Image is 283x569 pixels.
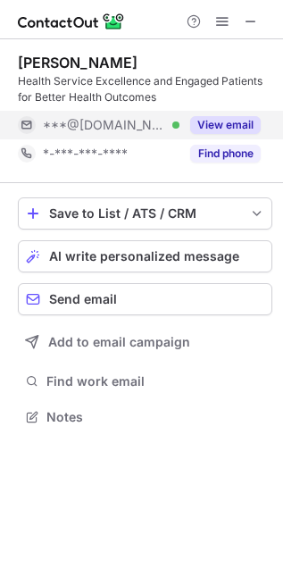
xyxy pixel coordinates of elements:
span: ***@[DOMAIN_NAME] [43,117,166,133]
span: Find work email [46,373,265,389]
button: Reveal Button [190,116,261,134]
span: AI write personalized message [49,249,239,264]
span: Send email [49,292,117,306]
button: save-profile-one-click [18,197,272,230]
span: Notes [46,409,265,425]
button: Notes [18,405,272,430]
img: ContactOut v5.3.10 [18,11,125,32]
div: Health Service Excellence and Engaged Patients for Better Health Outcomes [18,73,272,105]
button: Add to email campaign [18,326,272,358]
span: Add to email campaign [48,335,190,349]
button: Reveal Button [190,145,261,163]
button: Find work email [18,369,272,394]
button: AI write personalized message [18,240,272,272]
div: Save to List / ATS / CRM [49,206,241,221]
div: [PERSON_NAME] [18,54,137,71]
button: Send email [18,283,272,315]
